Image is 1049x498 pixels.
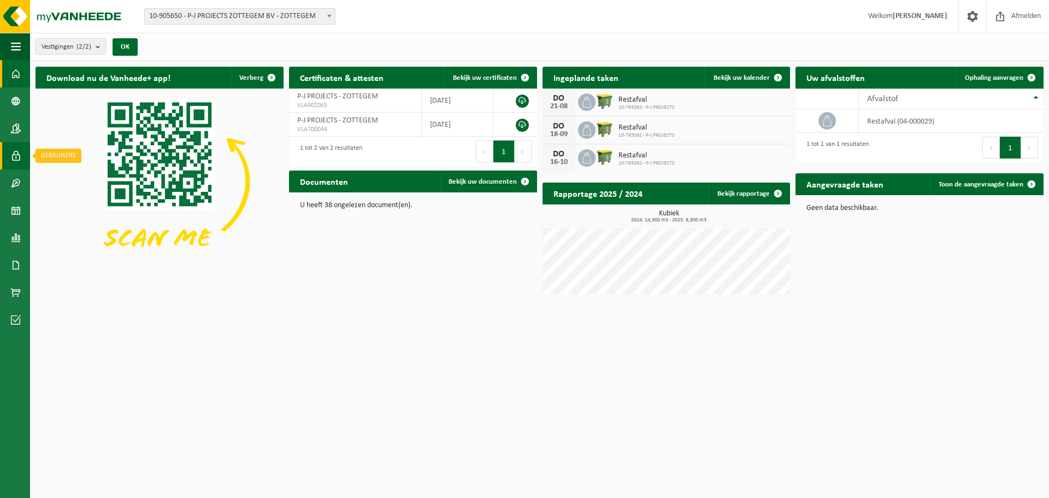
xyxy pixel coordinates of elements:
[42,39,91,55] span: Vestigingen
[297,116,378,125] span: P-J PROJECTS - ZOTTEGEM
[36,67,181,88] h2: Download nu de Vanheede+ app!
[893,12,947,20] strong: [PERSON_NAME]
[801,136,869,160] div: 1 tot 1 van 1 resultaten
[449,178,517,185] span: Bekijk uw documenten
[1021,137,1038,159] button: Next
[596,148,614,166] img: WB-1100-HPE-GN-50
[239,74,263,81] span: Verberg
[145,9,335,24] span: 10-905650 - P-J PROJECTS ZOTTEGEM BV - ZOTTEGEM
[939,181,1023,188] span: Toon de aangevraagde taken
[297,101,413,110] span: VLA902065
[76,43,91,50] count: (2/2)
[596,92,614,110] img: WB-1100-HPE-GN-50
[548,122,570,131] div: DO
[36,89,284,274] img: Download de VHEPlus App
[795,67,876,88] h2: Uw afvalstoffen
[548,131,570,138] div: 18-09
[476,140,493,162] button: Previous
[709,183,789,204] a: Bekijk rapportage
[714,74,770,81] span: Bekijk uw kalender
[956,67,1042,89] a: Ophaling aanvragen
[289,171,359,192] h2: Documenten
[444,67,536,89] a: Bekijk uw certificaten
[982,137,1000,159] button: Previous
[618,160,675,167] span: 10-793092 - P-J PROJECTS
[144,8,335,25] span: 10-905650 - P-J PROJECTS ZOTTEGEM BV - ZOTTEGEM
[543,183,653,204] h2: Rapportage 2025 / 2024
[515,140,532,162] button: Next
[297,92,378,101] span: P-J PROJECTS - ZOTTEGEM
[289,67,394,88] h2: Certificaten & attesten
[596,120,614,138] img: WB-1100-HPE-GN-50
[231,67,282,89] button: Verberg
[618,104,675,111] span: 10-793092 - P-J PROJECTS
[113,38,138,56] button: OK
[618,124,675,132] span: Restafval
[705,67,789,89] a: Bekijk uw kalender
[548,159,570,166] div: 16-10
[618,96,675,104] span: Restafval
[859,109,1044,133] td: restafval (04-000029)
[548,150,570,159] div: DO
[548,218,791,223] span: 2024: 14,300 m3 - 2025: 9,900 m3
[806,204,1033,212] p: Geen data beschikbaar.
[300,202,526,209] p: U heeft 38 ongelezen document(en).
[440,171,536,192] a: Bekijk uw documenten
[795,173,894,195] h2: Aangevraagde taken
[1000,137,1021,159] button: 1
[422,113,493,137] td: [DATE]
[453,74,517,81] span: Bekijk uw certificaten
[36,38,106,55] button: Vestigingen(2/2)
[294,139,362,163] div: 1 tot 2 van 2 resultaten
[493,140,515,162] button: 1
[548,94,570,103] div: DO
[618,132,675,139] span: 10-793092 - P-J PROJECTS
[543,67,629,88] h2: Ingeplande taken
[618,151,675,160] span: Restafval
[965,74,1023,81] span: Ophaling aanvragen
[422,89,493,113] td: [DATE]
[867,95,898,103] span: Afvalstof
[297,125,413,134] span: VLA700044
[548,210,791,223] h3: Kubiek
[548,103,570,110] div: 21-08
[930,173,1042,195] a: Toon de aangevraagde taken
